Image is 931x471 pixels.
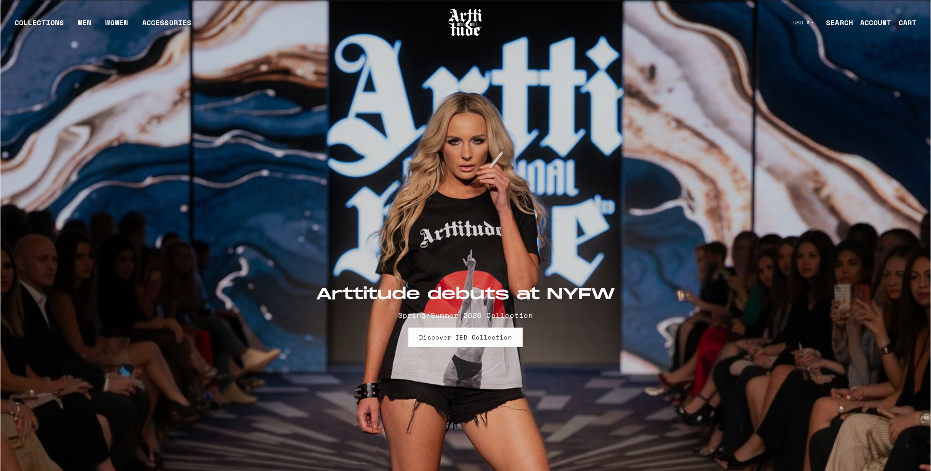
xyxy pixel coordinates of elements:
[853,14,892,31] a: ACCOUNT
[899,17,916,28] div: CART
[793,19,810,26] span: USD $
[78,17,91,35] a: MEN
[892,14,916,31] a: Open cart
[316,285,615,305] h2: Arttitude debuts at NYFW
[8,17,198,35] ul: Main navigation
[316,310,615,320] p: Spring/Summer 2026 Collection
[788,13,819,32] button: USD $
[408,328,522,347] a: Discover IED Collection
[448,8,483,38] img: Arttitude
[15,17,64,35] div: COLLECTIONS
[819,14,853,31] a: SEARCH
[105,17,128,35] a: WOMEN
[142,17,191,35] div: ACCESSORIES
